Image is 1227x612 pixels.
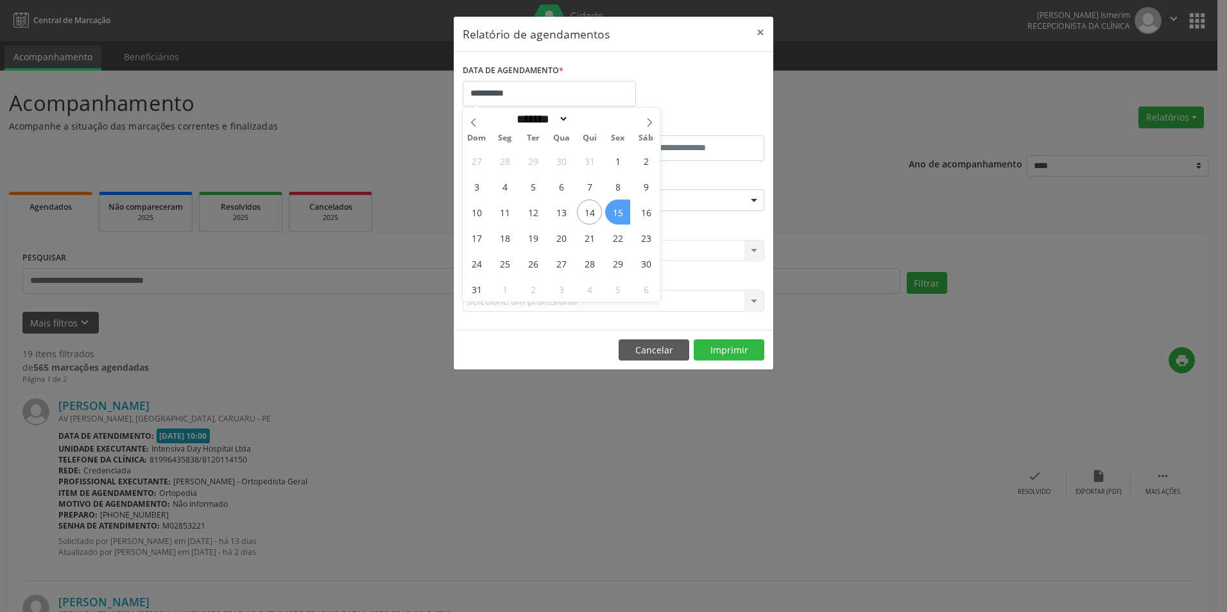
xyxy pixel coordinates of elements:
span: Agosto 1, 2025 [605,148,630,173]
span: Dom [463,134,491,142]
span: Agosto 22, 2025 [605,225,630,250]
span: Setembro 2, 2025 [520,276,545,302]
span: Agosto 12, 2025 [520,200,545,225]
span: Agosto 30, 2025 [633,251,658,276]
span: Agosto 13, 2025 [549,200,574,225]
label: DATA DE AGENDAMENTO [463,61,563,81]
span: Qui [576,134,604,142]
span: Agosto 26, 2025 [520,251,545,276]
span: Agosto 8, 2025 [605,174,630,199]
span: Setembro 6, 2025 [633,276,658,302]
span: Julho 29, 2025 [520,148,545,173]
select: Month [512,112,569,126]
span: Agosto 11, 2025 [492,200,517,225]
span: Qua [547,134,576,142]
span: Seg [491,134,519,142]
span: Agosto 27, 2025 [549,251,574,276]
span: Agosto 5, 2025 [520,174,545,199]
span: Setembro 4, 2025 [577,276,602,302]
span: Agosto 6, 2025 [549,174,574,199]
span: Agosto 2, 2025 [633,148,658,173]
span: Setembro 1, 2025 [492,276,517,302]
span: Agosto 9, 2025 [633,174,658,199]
h5: Relatório de agendamentos [463,26,610,42]
span: Agosto 28, 2025 [577,251,602,276]
label: ATÉ [617,115,764,135]
span: Agosto 15, 2025 [605,200,630,225]
span: Setembro 5, 2025 [605,276,630,302]
span: Agosto 14, 2025 [577,200,602,225]
span: Agosto 16, 2025 [633,200,658,225]
span: Julho 30, 2025 [549,148,574,173]
button: Close [748,17,773,48]
span: Setembro 3, 2025 [549,276,574,302]
span: Sex [604,134,632,142]
span: Agosto 3, 2025 [464,174,489,199]
span: Agosto 20, 2025 [549,225,574,250]
span: Agosto 19, 2025 [520,225,545,250]
span: Agosto 18, 2025 [492,225,517,250]
span: Ter [519,134,547,142]
input: Year [569,112,611,126]
span: Agosto 7, 2025 [577,174,602,199]
span: Agosto 23, 2025 [633,225,658,250]
span: Agosto 10, 2025 [464,200,489,225]
span: Sáb [632,134,660,142]
button: Cancelar [619,339,689,361]
span: Agosto 31, 2025 [464,276,489,302]
span: Agosto 21, 2025 [577,225,602,250]
span: Agosto 24, 2025 [464,251,489,276]
span: Julho 28, 2025 [492,148,517,173]
span: Agosto 29, 2025 [605,251,630,276]
span: Agosto 25, 2025 [492,251,517,276]
span: Julho 31, 2025 [577,148,602,173]
span: Julho 27, 2025 [464,148,489,173]
span: Agosto 4, 2025 [492,174,517,199]
button: Imprimir [694,339,764,361]
span: Agosto 17, 2025 [464,225,489,250]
